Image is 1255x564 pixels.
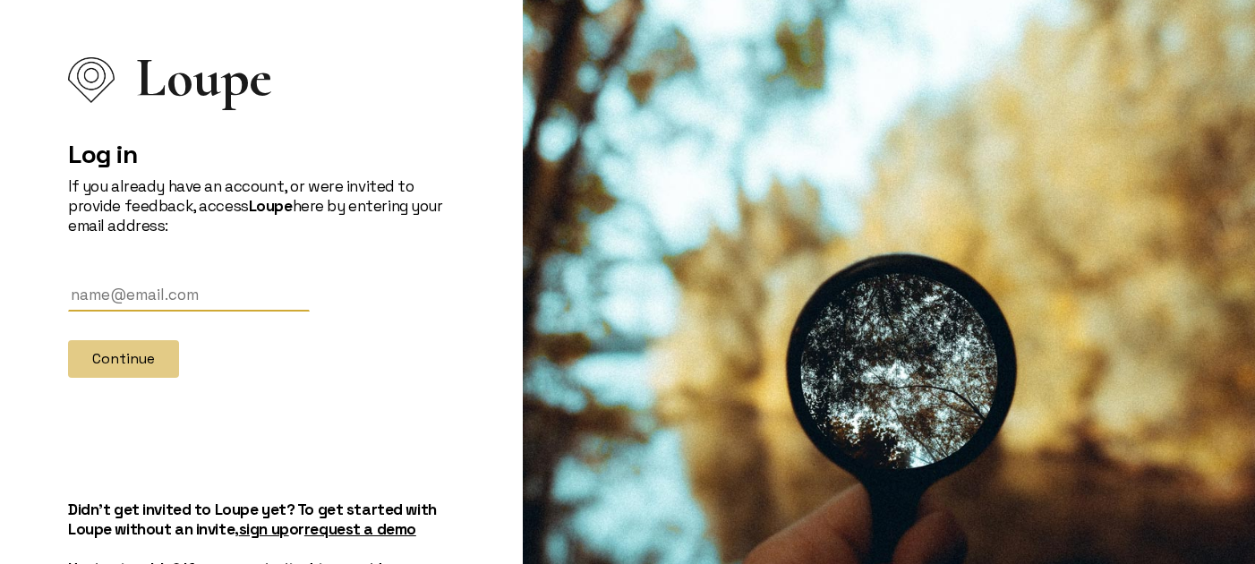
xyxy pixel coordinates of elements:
[68,139,455,169] h2: Log in
[249,196,293,216] strong: Loupe
[68,176,455,235] p: If you already have an account, or were invited to provide feedback, access here by entering your...
[239,519,289,539] a: sign up
[68,57,115,103] img: Loupe Logo
[68,340,179,378] button: Continue
[68,278,310,312] input: Email Address
[136,68,272,88] span: Loupe
[304,519,416,539] a: request a demo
